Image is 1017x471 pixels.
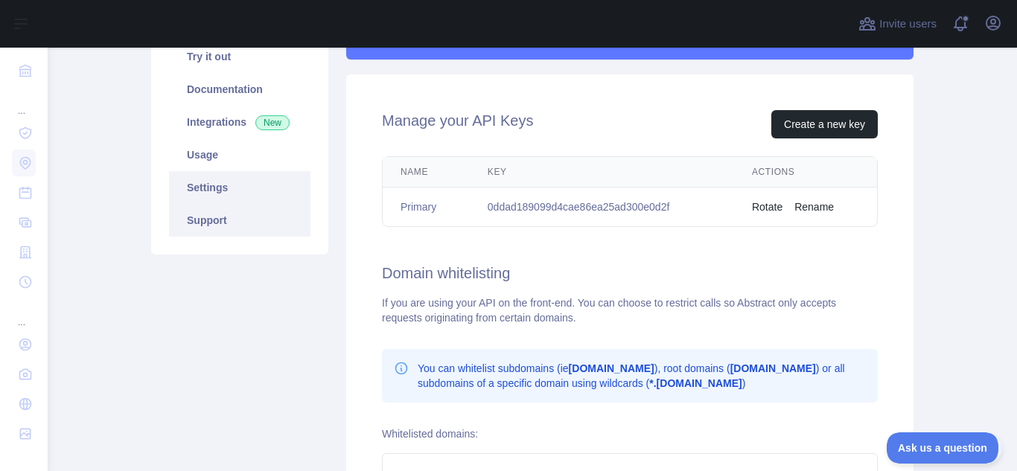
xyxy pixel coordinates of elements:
div: If you are using your API on the front-end. You can choose to restrict calls so Abstract only acc... [382,295,878,325]
a: Documentation [169,73,310,106]
b: [DOMAIN_NAME] [730,362,816,374]
iframe: Toggle Customer Support [887,432,1002,464]
b: *.[DOMAIN_NAME] [649,377,742,389]
a: Settings [169,171,310,204]
button: Create a new key [771,110,878,138]
button: Invite users [855,12,940,36]
div: ... [12,87,36,117]
td: 0ddad189099d4cae86ea25ad300e0d2f [470,188,734,227]
p: You can whitelist subdomains (ie ), root domains ( ) or all subdomains of a specific domain using... [418,361,866,391]
a: Try it out [169,40,310,73]
th: Actions [734,157,877,188]
td: Primary [383,188,470,227]
a: Usage [169,138,310,171]
button: Rename [794,199,834,214]
label: Whitelisted domains: [382,428,478,440]
a: Integrations New [169,106,310,138]
span: Invite users [879,16,937,33]
a: Support [169,204,310,237]
div: ... [12,298,36,328]
h2: Domain whitelisting [382,263,878,283]
button: Rotate [752,199,782,214]
h2: Manage your API Keys [382,110,533,138]
th: Key [470,157,734,188]
th: Name [383,157,470,188]
span: New [255,115,290,130]
b: [DOMAIN_NAME] [569,362,654,374]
